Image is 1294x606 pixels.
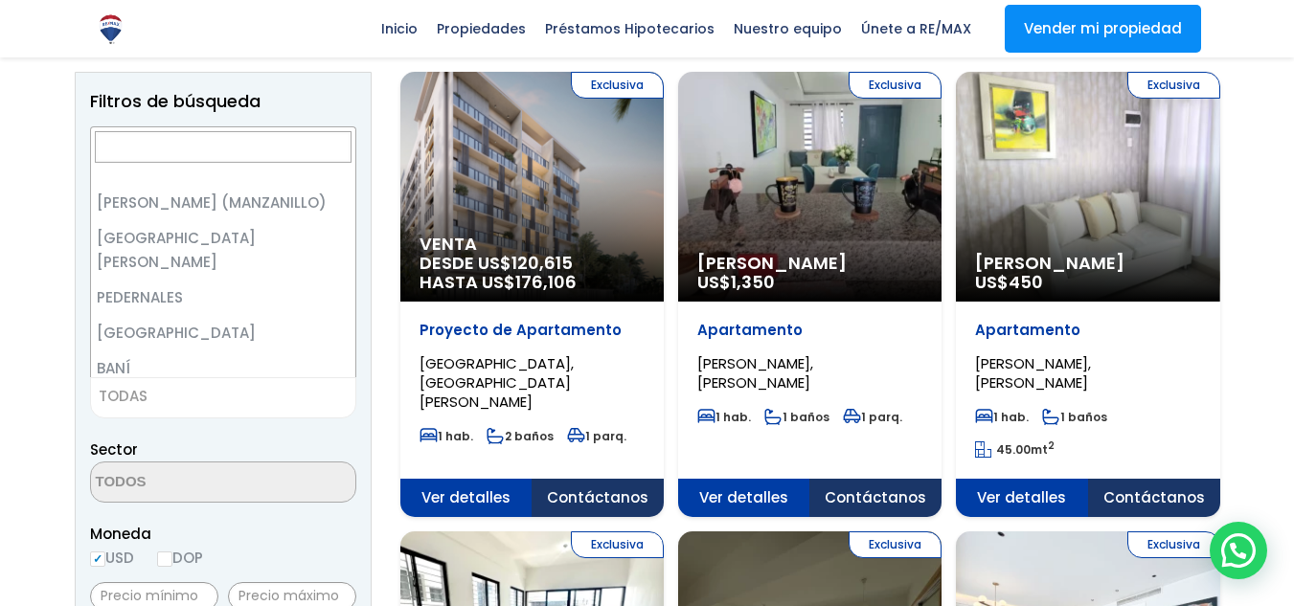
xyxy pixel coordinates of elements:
[90,546,134,570] label: USD
[400,72,664,517] a: Exclusiva Venta DESDE US$120,615 HASTA US$176,106 Proyecto de Apartamento [GEOGRAPHIC_DATA], [GEO...
[975,321,1200,340] p: Apartamento
[851,14,981,43] span: Únete a RE/MAX
[1009,270,1043,294] span: 450
[697,353,813,393] span: [PERSON_NAME], [PERSON_NAME]
[90,439,138,460] span: Sector
[975,353,1091,393] span: [PERSON_NAME], [PERSON_NAME]
[91,383,355,410] span: TODAS
[535,14,724,43] span: Préstamos Hipotecarios
[697,409,751,425] span: 1 hab.
[678,479,810,517] span: Ver detalles
[95,131,352,163] input: Search
[849,531,942,558] span: Exclusiva
[1127,531,1220,558] span: Exclusiva
[99,386,148,406] span: TODAS
[1088,479,1220,517] span: Contáctanos
[420,428,473,444] span: 1 hab.
[571,531,664,558] span: Exclusiva
[843,409,902,425] span: 1 parq.
[511,251,573,275] span: 120,615
[678,72,942,517] a: Exclusiva [PERSON_NAME] US$1,350 Apartamento [PERSON_NAME], [PERSON_NAME] 1 hab. 1 baños 1 parq. ...
[91,220,355,280] li: [GEOGRAPHIC_DATA][PERSON_NAME]
[91,280,355,315] li: PEDERNALES
[697,270,775,294] span: US$
[90,125,356,149] label: Comprar
[90,551,105,567] input: USD
[372,14,427,43] span: Inicio
[724,14,851,43] span: Nuestro equipo
[956,72,1219,517] a: Exclusiva [PERSON_NAME] US$450 Apartamento [PERSON_NAME], [PERSON_NAME] 1 hab. 1 baños 45.00mt2 V...
[996,441,1031,458] span: 45.00
[975,441,1055,458] span: mt
[975,409,1029,425] span: 1 hab.
[91,350,355,386] li: BANÍ
[571,72,664,99] span: Exclusiva
[731,270,775,294] span: 1,350
[157,546,203,570] label: DOP
[400,479,533,517] span: Ver detalles
[515,270,577,294] span: 176,106
[90,377,356,418] span: TODAS
[532,479,664,517] span: Contáctanos
[809,479,942,517] span: Contáctanos
[849,72,942,99] span: Exclusiva
[420,273,645,292] span: HASTA US$
[567,428,626,444] span: 1 parq.
[1048,438,1055,453] sup: 2
[157,551,172,567] input: DOP
[427,14,535,43] span: Propiedades
[420,254,645,292] span: DESDE US$
[420,353,574,412] span: [GEOGRAPHIC_DATA], [GEOGRAPHIC_DATA][PERSON_NAME]
[91,462,277,504] textarea: Search
[420,321,645,340] p: Proyecto de Apartamento
[91,185,355,220] li: [PERSON_NAME] (MANZANILLO)
[975,270,1043,294] span: US$
[697,254,922,273] span: [PERSON_NAME]
[975,254,1200,273] span: [PERSON_NAME]
[420,235,645,254] span: Venta
[90,522,356,546] span: Moneda
[1042,409,1107,425] span: 1 baños
[487,428,554,444] span: 2 baños
[697,321,922,340] p: Apartamento
[90,92,356,111] h2: Filtros de búsqueda
[91,315,355,350] li: [GEOGRAPHIC_DATA]
[1127,72,1220,99] span: Exclusiva
[94,12,127,46] img: Logo de REMAX
[1005,5,1201,53] a: Vender mi propiedad
[956,479,1088,517] span: Ver detalles
[764,409,829,425] span: 1 baños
